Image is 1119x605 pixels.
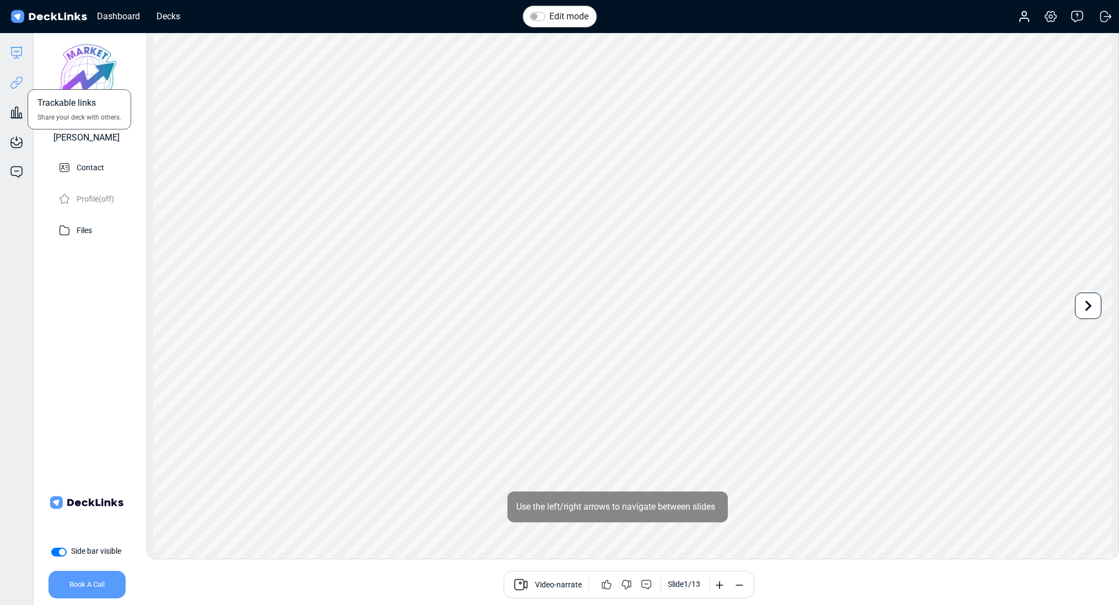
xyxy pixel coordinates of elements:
div: Dashboard [91,9,145,23]
div: [PERSON_NAME] [53,131,120,144]
div: Book A Call [48,571,126,598]
span: Video-narrate [535,579,582,592]
p: Profile (off) [77,191,114,205]
div: Slide 1 / 13 [668,579,700,590]
label: Edit mode [549,10,588,23]
img: avatar [48,41,126,118]
label: Side bar visible [71,545,121,557]
div: Decks [151,9,186,23]
img: Company Banner [48,464,125,541]
img: DeckLinks [9,9,89,25]
p: Contact [77,160,104,174]
p: Files [77,223,92,236]
div: Use the left/right arrows to navigate between slides [507,491,728,522]
span: Share your deck with others. [37,112,121,122]
span: Trackable links [37,96,96,112]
